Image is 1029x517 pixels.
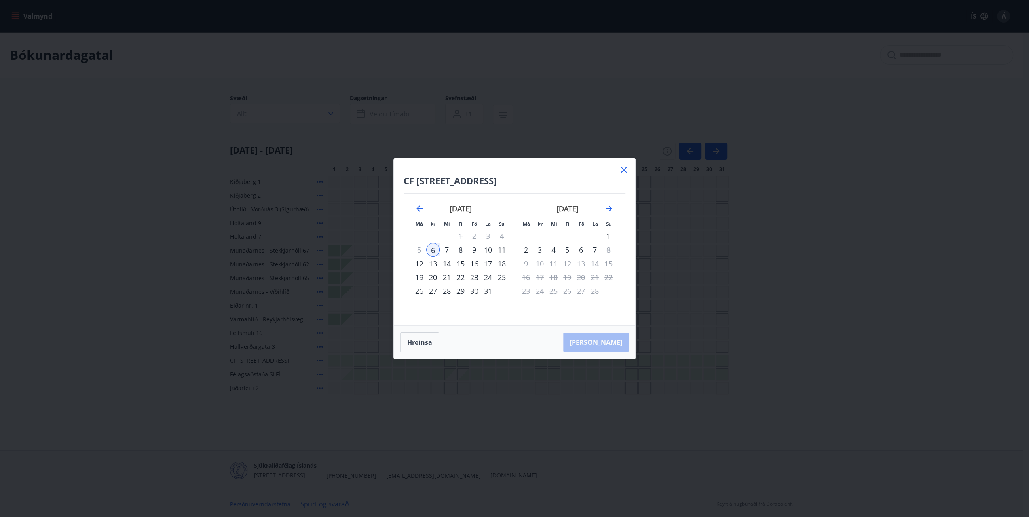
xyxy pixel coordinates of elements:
[495,243,509,257] div: 11
[560,284,574,298] td: Not available. fimmtudagur, 26. febrúar 2026
[454,270,467,284] td: Choose fimmtudagur, 22. janúar 2026 as your check-out date. It’s available.
[426,270,440,284] td: Choose þriðjudagur, 20. janúar 2026 as your check-out date. It’s available.
[519,243,533,257] div: 2
[412,270,426,284] td: Choose mánudagur, 19. janúar 2026 as your check-out date. It’s available.
[426,257,440,270] div: 13
[547,257,560,270] td: Not available. miðvikudagur, 11. febrúar 2026
[560,243,574,257] td: Choose fimmtudagur, 5. febrúar 2026 as your check-out date. It’s available.
[588,243,602,257] td: Choose laugardagur, 7. febrúar 2026 as your check-out date. It’s available.
[454,257,467,270] div: 15
[440,284,454,298] div: 28
[519,257,533,270] td: Not available. mánudagur, 9. febrúar 2026
[440,257,454,270] div: 14
[547,243,560,257] div: 4
[481,243,495,257] td: Choose laugardagur, 10. janúar 2026 as your check-out date. It’s available.
[495,257,509,270] td: Choose sunnudagur, 18. janúar 2026 as your check-out date. It’s available.
[606,221,612,227] small: Su
[560,270,574,284] td: Not available. fimmtudagur, 19. febrúar 2026
[426,284,440,298] td: Choose þriðjudagur, 27. janúar 2026 as your check-out date. It’s available.
[574,243,588,257] td: Choose föstudagur, 6. febrúar 2026 as your check-out date. It’s available.
[560,243,574,257] div: 5
[588,243,602,257] div: Aðeins útritun í boði
[602,270,615,284] td: Not available. sunnudagur, 22. febrúar 2026
[560,257,574,270] td: Not available. fimmtudagur, 12. febrúar 2026
[538,221,543,227] small: Þr
[440,270,454,284] td: Choose miðvikudagur, 21. janúar 2026 as your check-out date. It’s available.
[454,229,467,243] td: Not available. fimmtudagur, 1. janúar 2026
[604,204,614,213] div: Move forward to switch to the next month.
[426,270,440,284] div: 20
[412,243,426,257] td: Not available. mánudagur, 5. janúar 2026
[588,257,602,270] td: Not available. laugardagur, 14. febrúar 2026
[412,257,426,270] div: 12
[467,243,481,257] div: 9
[588,284,602,298] td: Not available. laugardagur, 28. febrúar 2026
[481,243,495,257] div: 10
[467,284,481,298] div: 30
[404,175,625,187] h4: CF [STREET_ADDRESS]
[415,204,425,213] div: Move backward to switch to the previous month.
[454,284,467,298] div: 29
[556,204,579,213] strong: [DATE]
[412,284,426,298] td: Choose mánudagur, 26. janúar 2026 as your check-out date. It’s available.
[485,221,491,227] small: La
[547,243,560,257] td: Choose miðvikudagur, 4. febrúar 2026 as your check-out date. It’s available.
[592,221,598,227] small: La
[551,221,557,227] small: Mi
[440,243,454,257] td: Choose miðvikudagur, 7. janúar 2026 as your check-out date. It’s available.
[481,229,495,243] td: Not available. laugardagur, 3. janúar 2026
[412,270,426,284] div: 19
[574,257,588,270] td: Not available. föstudagur, 13. febrúar 2026
[426,257,440,270] td: Choose þriðjudagur, 13. janúar 2026 as your check-out date. It’s available.
[602,229,615,243] div: 1
[495,243,509,257] td: Choose sunnudagur, 11. janúar 2026 as your check-out date. It’s available.
[588,270,602,284] td: Not available. laugardagur, 21. febrúar 2026
[523,221,530,227] small: Má
[566,221,570,227] small: Fi
[467,257,481,270] td: Choose föstudagur, 16. janúar 2026 as your check-out date. It’s available.
[459,221,463,227] small: Fi
[495,270,509,284] div: 25
[440,257,454,270] td: Choose miðvikudagur, 14. janúar 2026 as your check-out date. It’s available.
[560,270,574,284] div: Aðeins útritun í boði
[495,270,509,284] td: Choose sunnudagur, 25. janúar 2026 as your check-out date. It’s available.
[467,270,481,284] td: Choose föstudagur, 23. janúar 2026 as your check-out date. It’s available.
[416,221,423,227] small: Má
[454,243,467,257] div: 8
[426,243,440,257] td: Selected as start date. þriðjudagur, 6. janúar 2026
[400,332,439,352] button: Hreinsa
[467,229,481,243] td: Not available. föstudagur, 2. janúar 2026
[602,229,615,243] td: Choose sunnudagur, 1. febrúar 2026 as your check-out date. It’s available.
[467,270,481,284] div: 23
[444,221,450,227] small: Mi
[547,270,560,284] td: Not available. miðvikudagur, 18. febrúar 2026
[450,204,472,213] strong: [DATE]
[519,243,533,257] td: Choose mánudagur, 2. febrúar 2026 as your check-out date. It’s available.
[454,257,467,270] td: Choose fimmtudagur, 15. janúar 2026 as your check-out date. It’s available.
[574,284,588,298] td: Not available. föstudagur, 27. febrúar 2026
[454,270,467,284] div: 22
[519,284,533,298] td: Not available. mánudagur, 23. febrúar 2026
[602,243,615,257] td: Not available. sunnudagur, 8. febrúar 2026
[412,284,426,298] div: 26
[440,270,454,284] div: 21
[426,284,440,298] div: 27
[533,257,547,270] td: Not available. þriðjudagur, 10. febrúar 2026
[481,270,495,284] div: 24
[426,243,440,257] div: 6
[495,229,509,243] td: Not available. sunnudagur, 4. janúar 2026
[579,221,584,227] small: Fö
[481,284,495,298] div: 31
[431,221,435,227] small: Þr
[440,243,454,257] div: 7
[533,284,547,298] td: Not available. þriðjudagur, 24. febrúar 2026
[495,257,509,270] div: 18
[467,284,481,298] td: Choose föstudagur, 30. janúar 2026 as your check-out date. It’s available.
[467,243,481,257] td: Choose föstudagur, 9. janúar 2026 as your check-out date. It’s available.
[440,284,454,298] td: Choose miðvikudagur, 28. janúar 2026 as your check-out date. It’s available.
[412,257,426,270] td: Choose mánudagur, 12. janúar 2026 as your check-out date. It’s available.
[533,243,547,257] td: Choose þriðjudagur, 3. febrúar 2026 as your check-out date. It’s available.
[472,221,477,227] small: Fö
[454,243,467,257] td: Choose fimmtudagur, 8. janúar 2026 as your check-out date. It’s available.
[519,270,533,284] td: Not available. mánudagur, 16. febrúar 2026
